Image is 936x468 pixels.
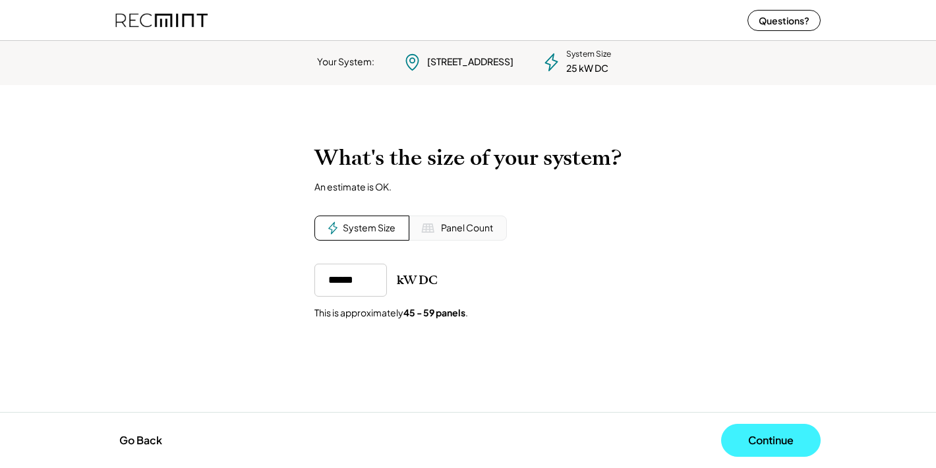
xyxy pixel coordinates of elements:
[314,181,392,192] div: An estimate is OK.
[747,10,821,31] button: Questions?
[343,221,395,235] div: System Size
[566,49,611,60] div: System Size
[427,55,513,69] div: [STREET_ADDRESS]
[115,3,208,38] img: recmint-logotype%403x%20%281%29.jpeg
[566,62,608,75] div: 25 kW DC
[314,307,468,320] div: This is approximately .
[421,221,434,235] img: Solar%20Panel%20Icon%20%281%29.svg
[397,272,438,288] div: kW DC
[441,221,493,235] div: Panel Count
[403,307,465,318] strong: 45 - 59 panels
[721,424,821,457] button: Continue
[115,426,166,455] button: Go Back
[317,55,374,69] div: Your System:
[314,145,622,171] h2: What's the size of your system?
